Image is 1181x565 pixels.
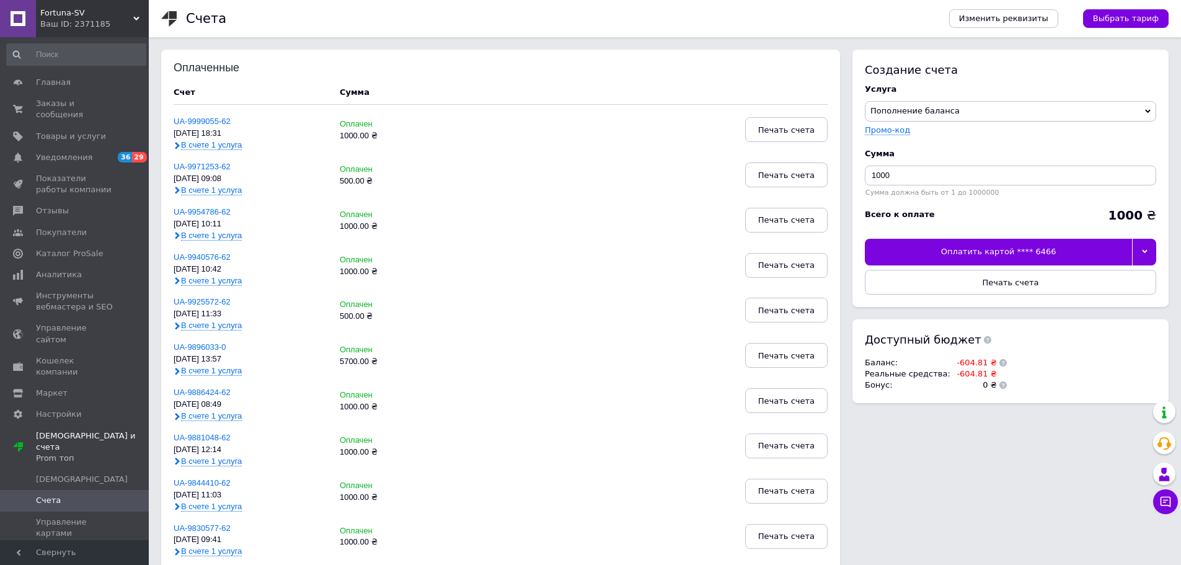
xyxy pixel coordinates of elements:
div: Сумма должна быть от 1 до 1000000 [865,189,1156,197]
div: 1000.00 ₴ [340,403,445,412]
a: UA-9940576-62 [174,252,231,262]
span: Печать счета [758,441,815,450]
span: Печать счета [758,260,815,270]
div: Всего к оплате [865,209,935,220]
td: Бонус : [865,380,950,391]
div: 1000.00 ₴ [340,538,445,547]
div: Сумма [340,87,369,98]
span: Кошелек компании [36,355,115,378]
div: 500.00 ₴ [340,177,445,186]
h1: Счета [186,11,226,26]
div: 1000.00 ₴ [340,493,445,502]
div: [DATE] 08:49 [174,400,327,409]
div: [DATE] 10:42 [174,265,327,274]
span: Печать счета [758,351,815,360]
td: Баланс : [865,357,950,368]
span: В счете 1 услуга [181,321,242,331]
div: Оплачен [340,436,445,445]
a: Выбрать тариф [1083,9,1169,28]
div: [DATE] 12:14 [174,445,327,455]
div: Оплачен [340,527,445,536]
span: В счете 1 услуга [181,185,242,195]
a: UA-9886424-62 [174,388,231,397]
div: Оплачен [340,256,445,265]
span: Изменить реквизиты [959,13,1048,24]
div: [DATE] 10:11 [174,220,327,229]
span: Уведомления [36,152,92,163]
span: Отзывы [36,205,69,216]
div: Оплачен [340,345,445,355]
span: Инструменты вебмастера и SEO [36,290,115,313]
span: Управление сайтом [36,323,115,345]
td: Реальные средства : [865,368,950,380]
span: В счете 1 услуга [181,140,242,150]
div: [DATE] 11:03 [174,491,327,500]
div: Ваш ID: 2371185 [40,19,149,30]
span: Каталог ProSale [36,248,103,259]
span: Печать счета [758,171,815,180]
a: UA-9844410-62 [174,478,231,487]
div: 5700.00 ₴ [340,357,445,367]
div: Сумма [865,148,1156,159]
span: Показатели работы компании [36,173,115,195]
span: В счете 1 услуга [181,411,242,421]
div: 1000.00 ₴ [340,267,445,277]
span: Пополнение баланса [870,106,960,115]
button: Печать счета [745,434,828,458]
span: Fortuna-SV [40,7,133,19]
div: 1000.00 ₴ [340,448,445,457]
td: -604.81 ₴ [950,368,997,380]
div: Оплачен [340,300,445,309]
div: Счет [174,87,327,98]
button: Печать счета [745,208,828,233]
input: Поиск [6,43,146,66]
span: Доступный бюджет [865,332,981,347]
button: Чат с покупателем [1153,489,1178,514]
div: Оплачен [340,481,445,491]
span: В счете 1 услуга [181,276,242,286]
span: В счете 1 услуга [181,231,242,241]
span: 36 [118,152,132,162]
div: Оплатить картой **** 6466 [865,239,1132,265]
td: 0 ₴ [950,380,997,391]
span: [DEMOGRAPHIC_DATA] и счета [36,430,149,465]
td: -604.81 ₴ [950,357,997,368]
span: Заказы и сообщения [36,98,115,120]
a: UA-9925572-62 [174,297,231,306]
a: UA-9954786-62 [174,207,231,216]
div: [DATE] 13:57 [174,355,327,364]
span: Аналитика [36,269,82,280]
span: Управление картами [36,517,115,539]
span: Настройки [36,409,81,420]
button: Печать счета [865,270,1156,295]
div: Prom топ [36,453,149,464]
button: Печать счета [745,388,828,413]
span: Выбрать тариф [1093,13,1159,24]
input: Введите сумму [865,166,1156,185]
button: Печать счета [745,524,828,549]
div: ₴ [1108,209,1156,221]
span: В счете 1 услуга [181,366,242,376]
label: Промо-код [865,125,910,135]
span: Главная [36,77,71,88]
a: UA-9896033-0 [174,342,226,352]
span: В счете 1 услуга [181,502,242,512]
div: 1000.00 ₴ [340,222,445,231]
div: Создание счета [865,62,1156,78]
div: 500.00 ₴ [340,312,445,321]
a: Изменить реквизиты [949,9,1058,28]
span: В счете 1 услуга [181,456,242,466]
div: [DATE] 09:41 [174,535,327,545]
span: Печать счета [758,396,815,406]
span: Покупатели [36,227,87,238]
span: Печать счета [758,486,815,496]
div: Оплаченные [174,62,255,74]
button: Печать счета [745,253,828,278]
div: [DATE] 09:08 [174,174,327,184]
div: Услуга [865,84,1156,95]
span: Счета [36,495,61,506]
span: Маркет [36,388,68,399]
span: Печать счета [758,532,815,541]
span: Товары и услуги [36,131,106,142]
a: UA-9999055-62 [174,117,231,126]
